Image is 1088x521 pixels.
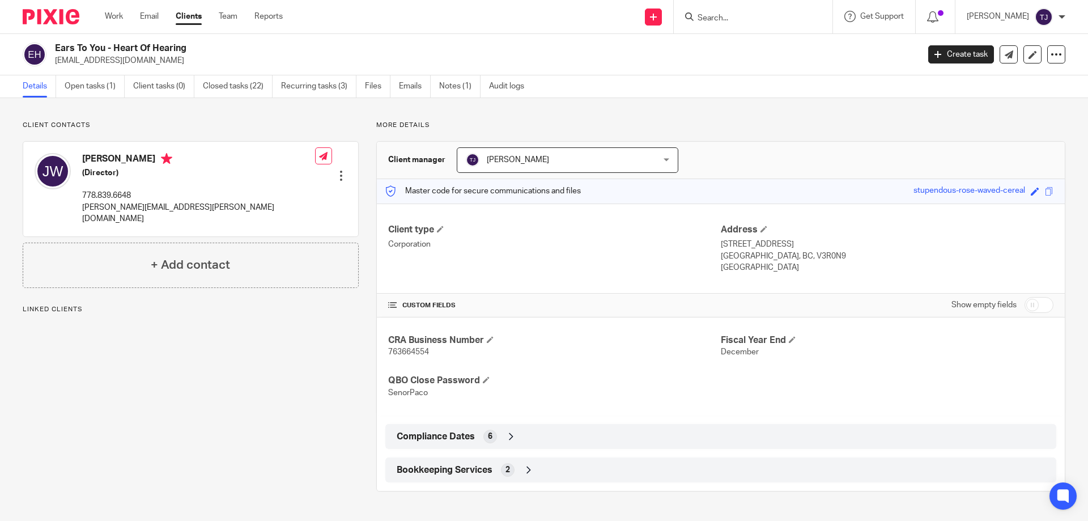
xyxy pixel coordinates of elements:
[721,262,1053,273] p: [GEOGRAPHIC_DATA]
[82,202,315,225] p: [PERSON_NAME][EMAIL_ADDRESS][PERSON_NAME][DOMAIN_NAME]
[488,431,492,442] span: 6
[721,224,1053,236] h4: Address
[928,45,994,63] a: Create task
[35,153,71,189] img: svg%3E
[721,239,1053,250] p: [STREET_ADDRESS]
[505,464,510,476] span: 2
[65,75,125,98] a: Open tasks (1)
[23,9,79,24] img: Pixie
[105,11,123,22] a: Work
[489,75,533,98] a: Audit logs
[721,348,759,356] span: December
[466,153,479,167] img: svg%3E
[388,334,721,346] h4: CRA Business Number
[23,121,359,130] p: Client contacts
[365,75,390,98] a: Files
[55,55,911,66] p: [EMAIL_ADDRESS][DOMAIN_NAME]
[913,185,1025,198] div: stupendous-rose-waved-cereal
[23,43,46,66] img: svg%3E
[388,224,721,236] h4: Client type
[721,334,1053,346] h4: Fiscal Year End
[951,299,1017,311] label: Show empty fields
[439,75,481,98] a: Notes (1)
[397,464,492,476] span: Bookkeeping Services
[176,11,202,22] a: Clients
[388,348,429,356] span: 763664554
[376,121,1065,130] p: More details
[281,75,356,98] a: Recurring tasks (3)
[140,11,159,22] a: Email
[967,11,1029,22] p: [PERSON_NAME]
[696,14,798,24] input: Search
[388,301,721,310] h4: CUSTOM FIELDS
[254,11,283,22] a: Reports
[860,12,904,20] span: Get Support
[82,190,315,201] p: 778.839.6648
[203,75,273,98] a: Closed tasks (22)
[161,153,172,164] i: Primary
[82,153,315,167] h4: [PERSON_NAME]
[1035,8,1053,26] img: svg%3E
[23,305,359,314] p: Linked clients
[133,75,194,98] a: Client tasks (0)
[82,167,315,179] h5: (Director)
[151,256,230,274] h4: + Add contact
[721,251,1053,262] p: [GEOGRAPHIC_DATA], BC, V3R0N9
[388,154,445,166] h3: Client manager
[399,75,431,98] a: Emails
[385,185,581,197] p: Master code for secure communications and files
[219,11,237,22] a: Team
[397,431,475,443] span: Compliance Dates
[23,75,56,98] a: Details
[388,389,428,397] span: SenorPaco
[388,239,721,250] p: Corporation
[388,375,721,387] h4: QBO Close Password
[55,43,740,54] h2: Ears To You - Heart Of Hearing
[487,156,549,164] span: [PERSON_NAME]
